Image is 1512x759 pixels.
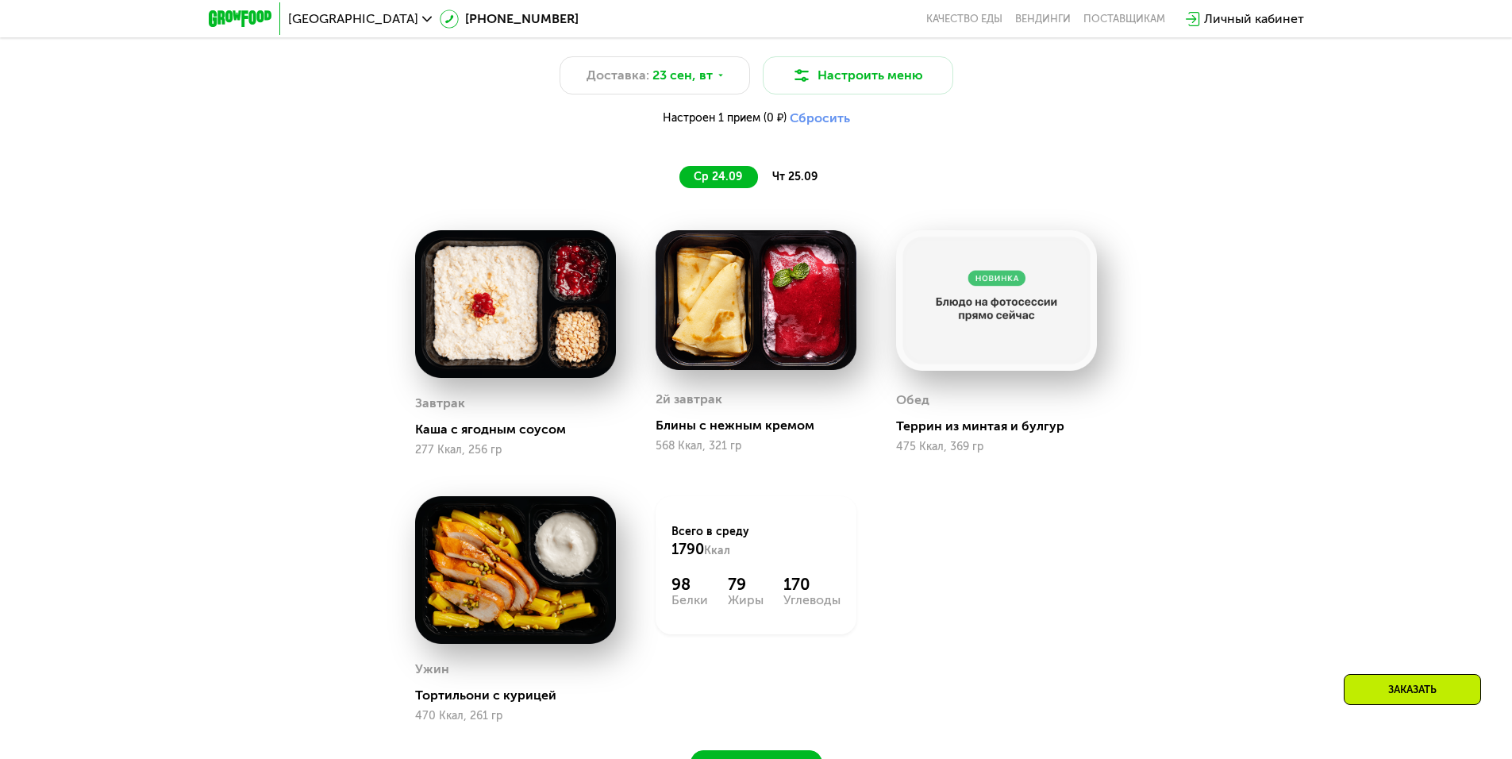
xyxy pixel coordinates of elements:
[1204,10,1304,29] div: Личный кабинет
[704,544,730,557] span: Ккал
[415,657,449,681] div: Ужин
[772,170,818,183] span: чт 25.09
[926,13,1002,25] a: Качество еды
[415,710,616,722] div: 470 Ккал, 261 гр
[671,541,704,558] span: 1790
[671,594,708,607] div: Белки
[1344,674,1481,705] div: Заказать
[415,391,465,415] div: Завтрак
[288,13,418,25] span: [GEOGRAPHIC_DATA]
[896,418,1110,434] div: Террин из минтая и булгур
[763,56,953,94] button: Настроить меню
[1083,13,1165,25] div: поставщикам
[671,575,708,594] div: 98
[790,110,850,126] button: Сбросить
[415,422,629,437] div: Каша с ягодным соусом
[1015,13,1071,25] a: Вендинги
[656,418,869,433] div: Блины с нежным кремом
[652,66,713,85] span: 23 сен, вт
[896,388,929,412] div: Обед
[783,575,841,594] div: 170
[656,440,856,453] div: 568 Ккал, 321 гр
[587,66,649,85] span: Доставка:
[694,170,742,183] span: ср 24.09
[415,688,629,703] div: Тортильони с курицей
[783,594,841,607] div: Углеводы
[663,113,787,124] span: Настроен 1 прием (0 ₽)
[415,444,616,457] div: 277 Ккал, 256 гр
[440,10,579,29] a: [PHONE_NUMBER]
[728,575,764,594] div: 79
[671,524,841,559] div: Всего в среду
[896,441,1097,453] div: 475 Ккал, 369 гр
[728,594,764,607] div: Жиры
[656,387,722,411] div: 2й завтрак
